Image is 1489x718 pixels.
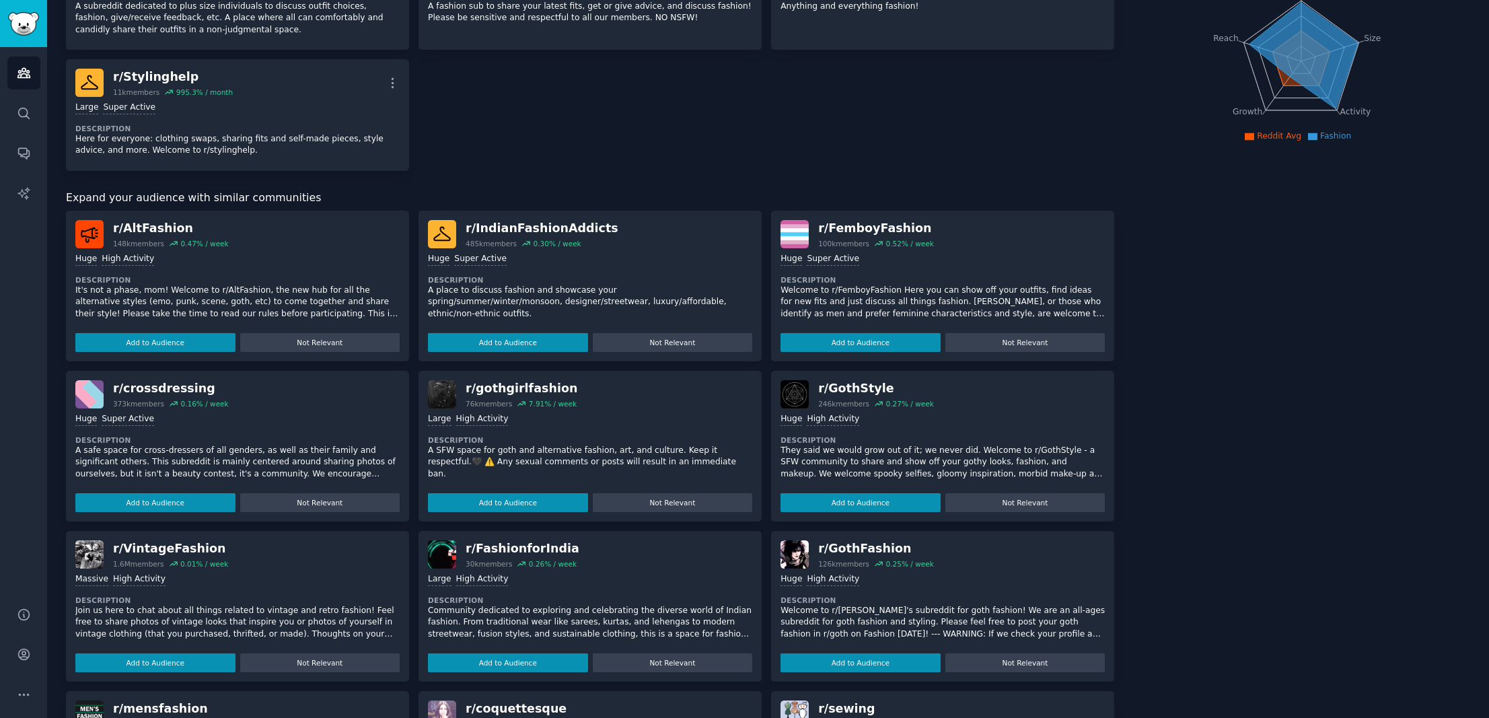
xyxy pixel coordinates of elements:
div: Massive [75,573,108,586]
span: Reddit Avg [1257,131,1301,141]
dt: Description [75,124,400,133]
div: 0.47 % / week [180,239,228,248]
div: r/ VintageFashion [113,540,228,557]
div: High Activity [102,253,154,266]
dt: Description [428,435,752,445]
img: FemboyFashion [780,220,809,248]
div: 0.01 % / week [180,559,228,569]
img: GothFashion [780,540,809,569]
span: Expand your audience with similar communities [66,190,321,207]
div: r/ FemboyFashion [818,220,934,237]
div: 7.91 % / week [529,399,577,408]
div: r/ Stylinghelp [113,69,233,85]
img: crossdressing [75,380,104,408]
div: 11k members [113,87,159,97]
div: 1.6M members [113,559,164,569]
tspan: Activity [1340,107,1371,116]
button: Add to Audience [780,653,941,672]
p: A subreddit dedicated to plus size individuals to discuss outfit choices, fashion, give/receive f... [75,1,400,36]
div: High Activity [456,573,509,586]
div: r/ gothgirlfashion [466,380,577,397]
p: A safe space for cross-dressers of all genders, as well as their family and significant others. T... [75,445,400,480]
div: r/ GothFashion [818,540,934,557]
button: Add to Audience [75,493,235,512]
p: A SFW space for goth and alternative fashion, art, and culture. Keep it respectful.🖤 ⚠️ Any sexua... [428,445,752,480]
div: r/ coquettesque [466,701,577,717]
img: IndianFashionAddicts [428,220,456,248]
tspan: Growth [1233,107,1262,116]
tspan: Reach [1214,33,1239,42]
button: Not Relevant [593,493,753,512]
div: 0.27 % / week [886,399,934,408]
p: Anything and everything fashion! [780,1,1105,13]
p: It's not a phase, mom! Welcome to r/AltFashion, the new hub for all the alternative styles (emo, ... [75,285,400,320]
button: Not Relevant [240,493,400,512]
p: A place to discuss fashion and showcase your spring/summer/winter/monsoon, designer/streetwear, l... [428,285,752,320]
div: 148k members [113,239,164,248]
p: Here for everyone: clothing swaps, sharing fits and self-made pieces, style advice, and more. Wel... [75,133,400,157]
button: Not Relevant [240,333,400,352]
button: Not Relevant [240,653,400,672]
div: Super Active [102,413,154,426]
div: Super Active [103,102,155,114]
button: Add to Audience [428,653,588,672]
div: 485k members [466,239,517,248]
div: High Activity [456,413,509,426]
div: Huge [428,253,449,266]
div: 100k members [818,239,869,248]
div: Huge [780,413,802,426]
div: 76k members [466,399,512,408]
div: r/ IndianFashionAddicts [466,220,618,237]
p: Welcome to r/FemboyFashion Here you can show off your outfits, find ideas for new fits and just d... [780,285,1105,320]
div: Super Active [454,253,507,266]
div: r/ crossdressing [113,380,229,397]
dt: Description [780,275,1105,285]
div: Super Active [807,253,859,266]
dt: Description [780,435,1105,445]
div: 126k members [818,559,869,569]
img: AltFashion [75,220,104,248]
img: GummySearch logo [8,12,39,36]
button: Not Relevant [945,653,1105,672]
div: r/ FashionforIndia [466,540,579,557]
p: Welcome to r/[PERSON_NAME]'s subreddit for goth fashion! We are an all-ages subreddit for goth fa... [780,605,1105,641]
div: Huge [75,253,97,266]
button: Add to Audience [428,333,588,352]
div: 0.30 % / week [534,239,581,248]
button: Add to Audience [75,653,235,672]
div: 0.52 % / week [886,239,934,248]
button: Add to Audience [428,493,588,512]
tspan: Size [1364,33,1381,42]
dt: Description [75,596,400,605]
dt: Description [75,435,400,445]
button: Add to Audience [75,333,235,352]
div: High Activity [807,413,859,426]
div: Huge [780,253,802,266]
button: Add to Audience [780,493,941,512]
div: 246k members [818,399,869,408]
button: Not Relevant [593,333,753,352]
div: 373k members [113,399,164,408]
div: 0.26 % / week [529,559,577,569]
div: Large [75,102,98,114]
p: Community dedicated to exploring and celebrating the diverse world of Indian fashion. From tradit... [428,605,752,641]
div: High Activity [807,573,859,586]
div: 995.3 % / month [176,87,233,97]
p: They said we would grow out of it; we never did. Welcome to r/GothStyle - a SFW community to shar... [780,445,1105,480]
dt: Description [780,596,1105,605]
div: 0.25 % / week [886,559,934,569]
div: Large [428,573,451,586]
div: 0.16 % / week [180,399,228,408]
dt: Description [75,275,400,285]
img: FashionforIndia [428,540,456,569]
div: Large [428,413,451,426]
div: r/ AltFashion [113,220,229,237]
button: Not Relevant [945,333,1105,352]
div: r/ GothStyle [818,380,934,397]
span: Fashion [1320,131,1351,141]
img: VintageFashion [75,540,104,569]
dt: Description [428,596,752,605]
img: Stylinghelp [75,69,104,97]
div: High Activity [113,573,166,586]
div: r/ mensfashion [113,701,229,717]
